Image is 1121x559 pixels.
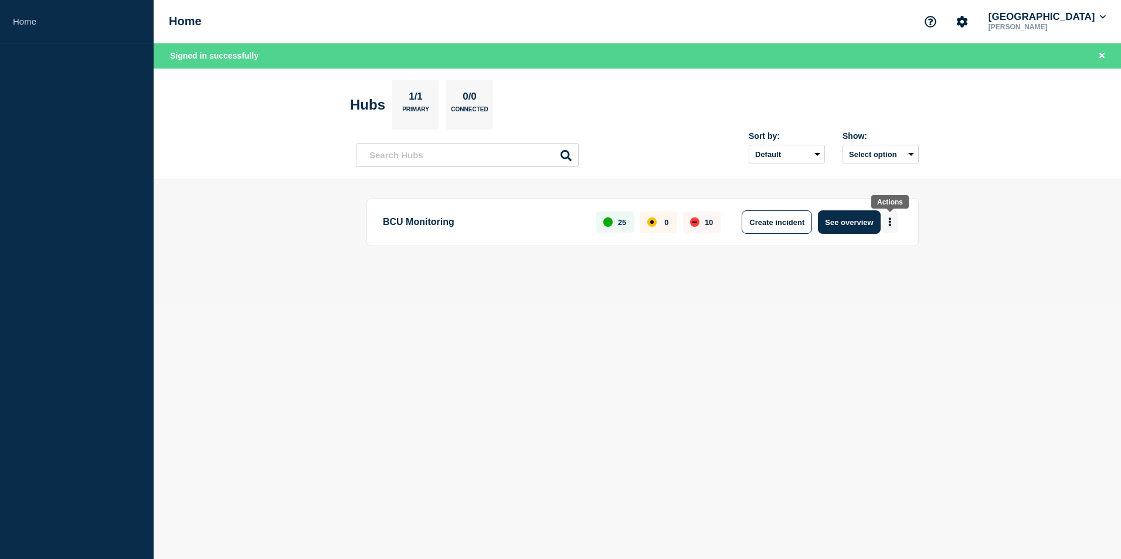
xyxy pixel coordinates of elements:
[458,91,481,106] p: 0/0
[170,51,259,60] span: Signed in successfully
[986,23,1108,31] p: [PERSON_NAME]
[877,198,903,206] div: Actions
[405,91,427,106] p: 1/1
[950,9,974,34] button: Account settings
[690,217,699,227] div: down
[882,212,898,233] button: More actions
[350,97,385,113] h2: Hubs
[451,106,488,118] p: Connected
[843,131,919,141] div: Show:
[603,217,613,227] div: up
[647,217,657,227] div: affected
[818,210,880,234] button: See overview
[664,218,668,227] p: 0
[843,145,919,163] button: Select option
[749,131,825,141] div: Sort by:
[705,218,713,227] p: 10
[402,106,429,118] p: Primary
[1095,49,1109,63] button: Close banner
[169,15,202,28] h1: Home
[918,9,943,34] button: Support
[749,145,825,163] select: Sort by
[618,218,626,227] p: 25
[986,11,1108,23] button: [GEOGRAPHIC_DATA]
[383,210,583,234] p: BCU Monitoring
[356,143,579,167] input: Search Hubs
[742,210,812,234] button: Create incident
